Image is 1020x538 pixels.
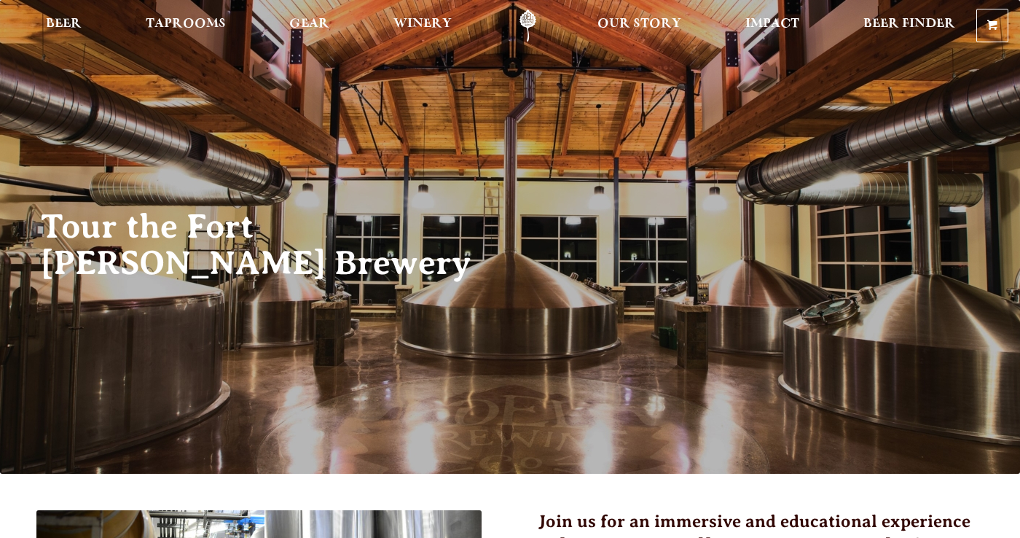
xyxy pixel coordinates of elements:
[46,18,82,30] span: Beer
[136,9,235,42] a: Taprooms
[384,9,461,42] a: Winery
[501,9,555,42] a: Odell Home
[597,18,681,30] span: Our Story
[393,18,452,30] span: Winery
[745,18,799,30] span: Impact
[588,9,691,42] a: Our Story
[854,9,965,42] a: Beer Finder
[280,9,339,42] a: Gear
[41,208,495,281] h2: Tour the Fort [PERSON_NAME] Brewery
[146,18,226,30] span: Taprooms
[736,9,809,42] a: Impact
[863,18,955,30] span: Beer Finder
[289,18,329,30] span: Gear
[36,9,91,42] a: Beer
